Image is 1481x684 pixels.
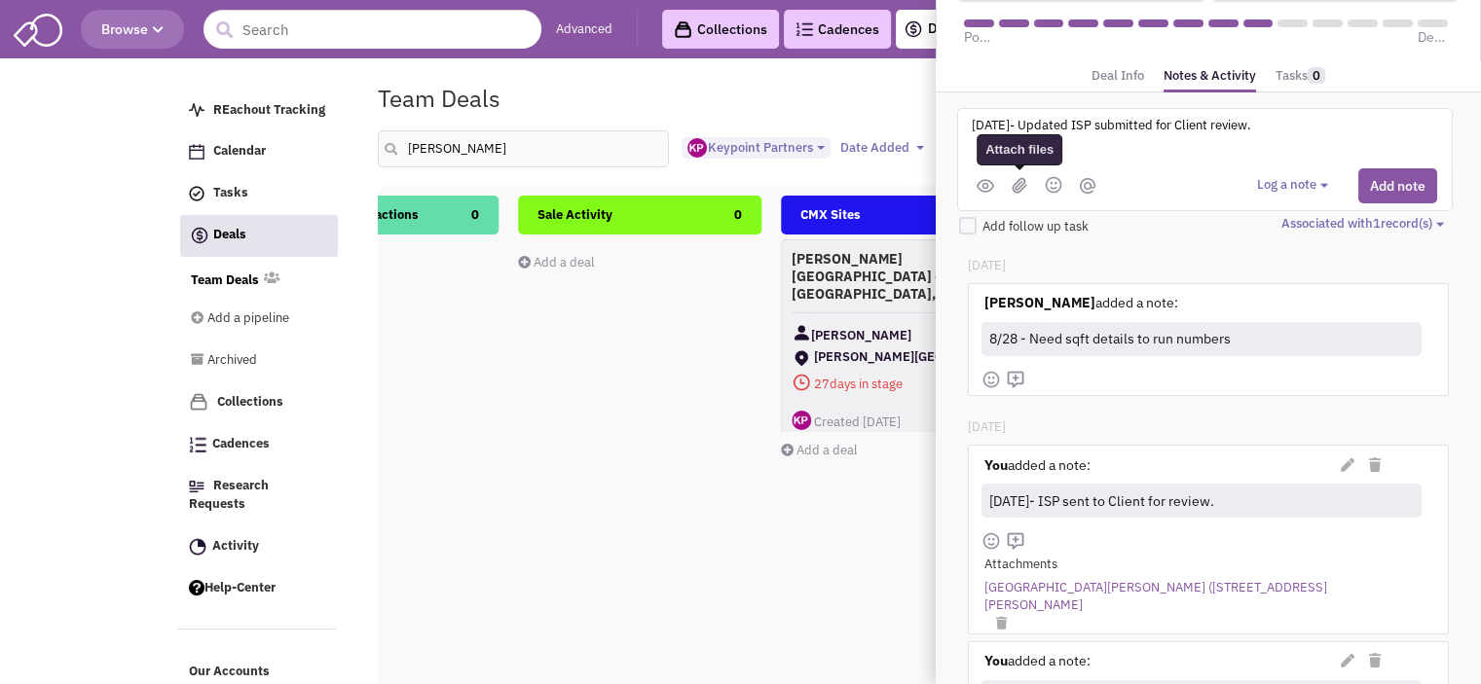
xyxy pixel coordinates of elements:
label: added a note: [984,293,1178,312]
i: Edit Note [1341,654,1354,667]
img: mantion.png [1080,178,1095,194]
img: Cadences_logo.png [796,22,813,36]
img: SmartAdmin [14,10,62,47]
span: days in stage [792,372,1014,396]
span: [PERSON_NAME][GEOGRAPHIC_DATA] [814,349,989,364]
span: Our Accounts [189,664,270,680]
span: 1 [1373,215,1381,232]
i: Delete Note [1369,654,1381,667]
a: Add a pipeline [191,301,310,338]
button: Keypoint Partners [682,137,831,160]
a: Collections [179,383,337,421]
span: Potential Sites [964,27,994,47]
a: Research Requests [179,468,337,523]
label: Attachments [984,556,1057,574]
button: Log a note [1257,176,1334,195]
img: mdi_comment-add-outline.png [1006,370,1025,389]
img: ny_GipEnDU-kinWYCc5EwQ.png [687,138,707,158]
img: mdi_comment-add-outline.png [1006,531,1025,551]
button: States [933,137,994,159]
span: [PERSON_NAME] [811,323,911,347]
h1: Team Deals [378,86,500,111]
img: icon-tasks.png [189,186,204,201]
i: Delete Note [1369,458,1381,472]
img: Research.png [189,481,204,492]
img: help.png [189,580,204,595]
span: Sale Activity [537,206,612,223]
a: Tasks [179,175,337,212]
a: Activity [179,528,337,565]
img: public.png [977,179,994,193]
img: icon-daysinstage-red.png [792,373,811,392]
span: Cadences [212,436,270,452]
span: Research Requests [189,478,269,513]
img: (jpg,png,gif,doc,docx,xls,xlsx,pdf,txt) [1012,177,1027,194]
span: Calendar [213,143,266,160]
i: Edit Note [1341,458,1354,472]
span: Browse [101,20,164,38]
strong: You [984,652,1008,669]
img: icon-deals.svg [904,18,923,41]
a: [GEOGRAPHIC_DATA][PERSON_NAME] ([STREET_ADDRESS][PERSON_NAME] [984,579,1412,615]
a: Deals [180,215,338,257]
img: Activity.png [189,538,206,556]
a: Help-Center [179,570,337,607]
span: 0 [471,196,479,234]
img: emoji.png [1045,176,1062,194]
span: 0 [734,196,742,234]
span: Created [DATE] [814,414,901,430]
a: Cadences [784,10,891,49]
span: REachout Tracking [213,101,325,118]
h4: [PERSON_NAME][GEOGRAPHIC_DATA] - [GEOGRAPHIC_DATA], [US_STATE] [792,250,1014,303]
a: Collections [662,10,779,49]
a: Archived [191,342,310,379]
img: icon-collection-lavender.png [189,392,208,412]
a: Deals [904,18,964,41]
span: 0 [1308,67,1325,84]
a: Team Deals [191,271,259,290]
div: Attach files [977,134,1062,165]
img: face-smile.png [981,370,1001,389]
a: Cadences [179,426,337,463]
span: Add follow up task [982,218,1089,234]
span: Activity [212,537,259,554]
a: Calendar [179,133,337,170]
img: ShoppingCenter [792,348,811,368]
a: REachout Tracking [179,92,337,129]
a: Advanced [556,20,612,39]
a: Notes & Activity [1164,62,1256,93]
label: added a note: [984,455,1091,475]
button: Browse [81,10,184,49]
a: Add a deal [781,442,858,458]
img: icon-collection-lavender-black.svg [674,20,692,39]
button: Associated with1record(s) [1281,215,1450,234]
a: Add a deal [518,254,595,270]
span: Keypoint Partners [687,139,812,156]
strong: You [984,456,1008,474]
a: Deal Info [1092,62,1144,90]
a: Tasks [1276,62,1325,90]
span: 27 [814,376,830,392]
img: Contact Image [792,323,811,342]
input: Search [204,10,541,49]
div: 8/28 - Need sqft details to run numbers [985,325,1414,353]
span: Date Added [839,139,908,156]
p: [DATE] [968,257,1448,275]
span: Deal Won [1418,27,1448,47]
div: [DATE]- ISP sent to Client for review. [985,486,1414,515]
span: Tasks [213,185,248,201]
span: Collections [217,393,283,410]
button: Date Added [833,137,930,159]
i: Remove Attachment [996,617,1007,630]
strong: [PERSON_NAME] [984,294,1095,311]
button: Add note [1358,168,1437,203]
img: face-smile.png [981,531,1001,551]
img: icon-deals.svg [190,224,209,247]
span: CMX Sites [800,206,861,223]
label: added a note: [984,651,1091,670]
img: Cadences_logo.png [189,437,206,452]
input: Search deals [378,130,670,167]
img: Calendar.png [189,144,204,160]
